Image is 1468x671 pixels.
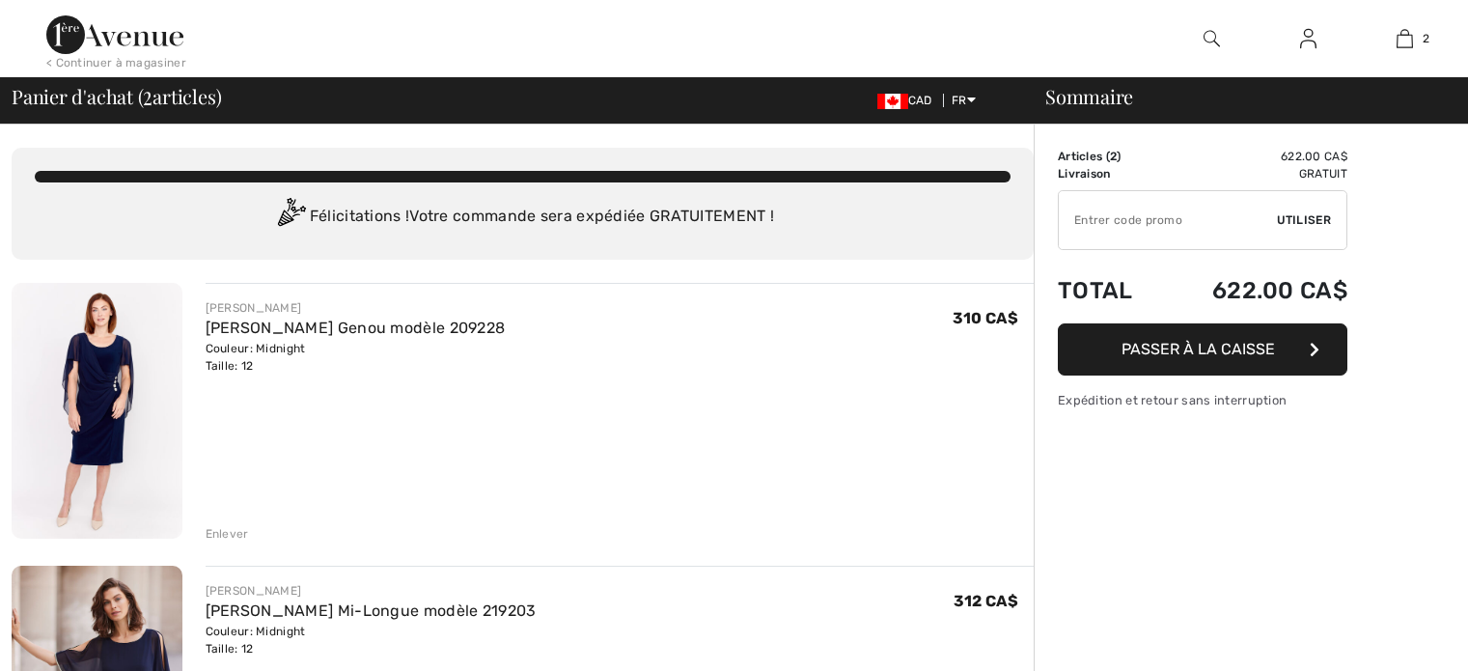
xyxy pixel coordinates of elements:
[1058,148,1161,165] td: Articles ( )
[1161,165,1347,182] td: Gratuit
[953,309,1018,327] span: 310 CA$
[1058,258,1161,323] td: Total
[12,283,182,539] img: Robe Fourreau Genou modèle 209228
[206,623,537,657] div: Couleur: Midnight Taille: 12
[877,94,940,107] span: CAD
[271,198,310,237] img: Congratulation2.svg
[206,299,506,317] div: [PERSON_NAME]
[46,15,183,54] img: 1ère Avenue
[1300,27,1316,50] img: Mes infos
[1058,391,1347,409] div: Expédition et retour sans interruption
[1204,27,1220,50] img: recherche
[46,54,186,71] div: < Continuer à magasiner
[877,94,908,109] img: Canadian Dollar
[143,82,152,107] span: 2
[1357,27,1452,50] a: 2
[206,525,249,543] div: Enlever
[1058,323,1347,376] button: Passer à la caisse
[1122,340,1275,358] span: Passer à la caisse
[952,94,976,107] span: FR
[1161,258,1347,323] td: 622.00 CA$
[1423,30,1429,47] span: 2
[1058,165,1161,182] td: Livraison
[1161,148,1347,165] td: 622.00 CA$
[1277,211,1331,229] span: Utiliser
[1397,27,1413,50] img: Mon panier
[206,319,506,337] a: [PERSON_NAME] Genou modèle 209228
[206,582,537,600] div: [PERSON_NAME]
[1110,150,1117,163] span: 2
[954,592,1018,610] span: 312 CA$
[1285,27,1332,51] a: Se connecter
[1022,87,1456,106] div: Sommaire
[206,340,506,375] div: Couleur: Midnight Taille: 12
[206,601,537,620] a: [PERSON_NAME] Mi-Longue modèle 219203
[1059,191,1277,249] input: Code promo
[35,198,1011,237] div: Félicitations ! Votre commande sera expédiée GRATUITEMENT !
[12,87,221,106] span: Panier d'achat ( articles)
